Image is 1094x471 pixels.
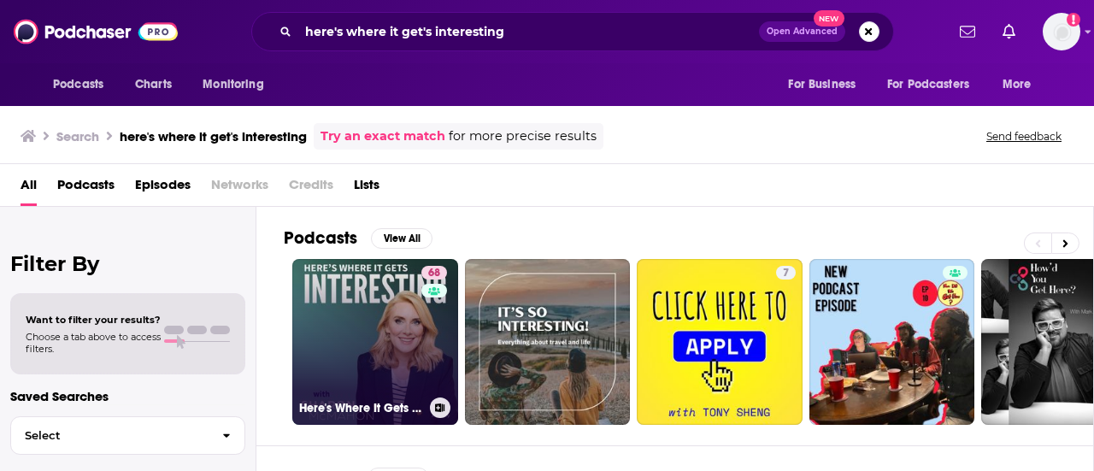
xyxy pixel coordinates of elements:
span: New [814,10,844,26]
span: Credits [289,171,333,206]
a: Podcasts [57,171,115,206]
div: Search podcasts, credits, & more... [251,12,894,51]
button: open menu [876,68,994,101]
span: 7 [783,265,789,282]
img: User Profile [1043,13,1080,50]
button: Open AdvancedNew [759,21,845,42]
span: Networks [211,171,268,206]
p: Saved Searches [10,388,245,404]
a: Show notifications dropdown [953,17,982,46]
a: Episodes [135,171,191,206]
h3: here's where it get's interesting [120,128,307,144]
a: Show notifications dropdown [996,17,1022,46]
h2: Podcasts [284,227,357,249]
a: 68 [421,266,447,280]
a: 7 [637,259,803,425]
span: For Podcasters [887,73,969,97]
button: View All [371,228,432,249]
a: 68Here's Where It Gets Interesting [292,259,458,425]
span: Select [11,430,209,441]
h2: Filter By [10,251,245,276]
span: More [1003,73,1032,97]
span: Podcasts [53,73,103,97]
a: Try an exact match [321,127,445,146]
button: open menu [191,68,285,101]
a: All [21,171,37,206]
span: Logged in as ShannonHennessey [1043,13,1080,50]
svg: Add a profile image [1067,13,1080,26]
span: Want to filter your results? [26,314,161,326]
h3: Here's Where It Gets Interesting [299,401,423,415]
button: Select [10,416,245,455]
a: PodcastsView All [284,227,432,249]
button: open menu [776,68,877,101]
button: Send feedback [981,129,1067,144]
span: for more precise results [449,127,597,146]
span: Choose a tab above to access filters. [26,331,161,355]
img: Podchaser - Follow, Share and Rate Podcasts [14,15,178,48]
span: Monitoring [203,73,263,97]
h3: Search [56,128,99,144]
span: 68 [428,265,440,282]
button: open menu [41,68,126,101]
a: Lists [354,171,379,206]
span: For Business [788,73,856,97]
input: Search podcasts, credits, & more... [298,18,759,45]
button: open menu [991,68,1053,101]
button: Show profile menu [1043,13,1080,50]
span: Charts [135,73,172,97]
a: 7 [776,266,796,280]
span: Open Advanced [767,27,838,36]
a: Charts [124,68,182,101]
